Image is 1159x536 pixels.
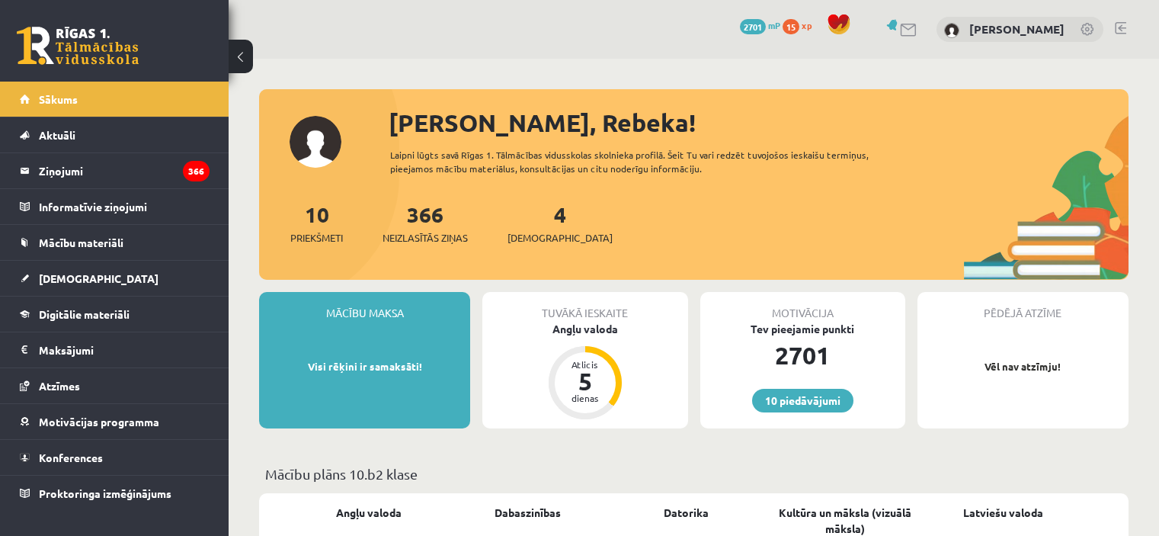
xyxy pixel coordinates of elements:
[390,148,912,175] div: Laipni lūgts savā Rīgas 1. Tālmācības vidusskolas skolnieka profilā. Šeit Tu vari redzēt tuvojošo...
[482,321,687,422] a: Angļu valoda Atlicis 5 dienas
[20,82,210,117] a: Sākums
[20,225,210,260] a: Mācību materiāli
[39,415,159,428] span: Motivācijas programma
[20,368,210,403] a: Atzīmes
[290,201,343,246] a: 10Priekšmeti
[20,153,210,188] a: Ziņojumi366
[944,23,959,38] img: Rebeka Sanoka
[39,92,78,106] span: Sākums
[802,19,812,31] span: xp
[507,201,613,246] a: 4[DEMOGRAPHIC_DATA]
[20,297,210,332] a: Digitālie materiāli
[562,393,608,403] div: dienas
[383,230,468,246] span: Neizlasītās ziņas
[562,360,608,369] div: Atlicis
[17,27,139,65] a: Rīgas 1. Tālmācības vidusskola
[336,505,402,521] a: Angļu valoda
[482,292,687,321] div: Tuvākā ieskaite
[259,292,470,321] div: Mācību maksa
[267,359,463,374] p: Visi rēķini ir samaksāti!
[700,337,905,374] div: 2701
[20,189,210,224] a: Informatīvie ziņojumi
[39,236,123,249] span: Mācību materiāli
[700,292,905,321] div: Motivācija
[664,505,709,521] a: Datorika
[183,161,210,181] i: 366
[20,117,210,152] a: Aktuāli
[740,19,780,31] a: 2701 mP
[482,321,687,337] div: Angļu valoda
[39,307,130,321] span: Digitālie materiāli
[752,389,853,412] a: 10 piedāvājumi
[768,19,780,31] span: mP
[39,486,171,500] span: Proktoringa izmēģinājums
[963,505,1043,521] a: Latviešu valoda
[39,271,158,285] span: [DEMOGRAPHIC_DATA]
[39,189,210,224] legend: Informatīvie ziņojumi
[495,505,561,521] a: Dabaszinības
[39,379,80,393] span: Atzīmes
[740,19,766,34] span: 2701
[917,292,1129,321] div: Pēdējā atzīme
[39,451,103,464] span: Konferences
[925,359,1121,374] p: Vēl nav atzīmju!
[20,440,210,475] a: Konferences
[290,230,343,246] span: Priekšmeti
[383,201,468,246] a: 366Neizlasītās ziņas
[562,369,608,393] div: 5
[20,261,210,296] a: [DEMOGRAPHIC_DATA]
[783,19,819,31] a: 15 xp
[969,21,1065,37] a: [PERSON_NAME]
[389,104,1129,141] div: [PERSON_NAME], Rebeka!
[507,230,613,246] span: [DEMOGRAPHIC_DATA]
[783,19,799,34] span: 15
[20,332,210,367] a: Maksājumi
[39,128,75,142] span: Aktuāli
[20,404,210,439] a: Motivācijas programma
[265,464,1122,484] p: Mācību plāns 10.b2 klase
[20,476,210,511] a: Proktoringa izmēģinājums
[39,153,210,188] legend: Ziņojumi
[700,321,905,337] div: Tev pieejamie punkti
[39,332,210,367] legend: Maksājumi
